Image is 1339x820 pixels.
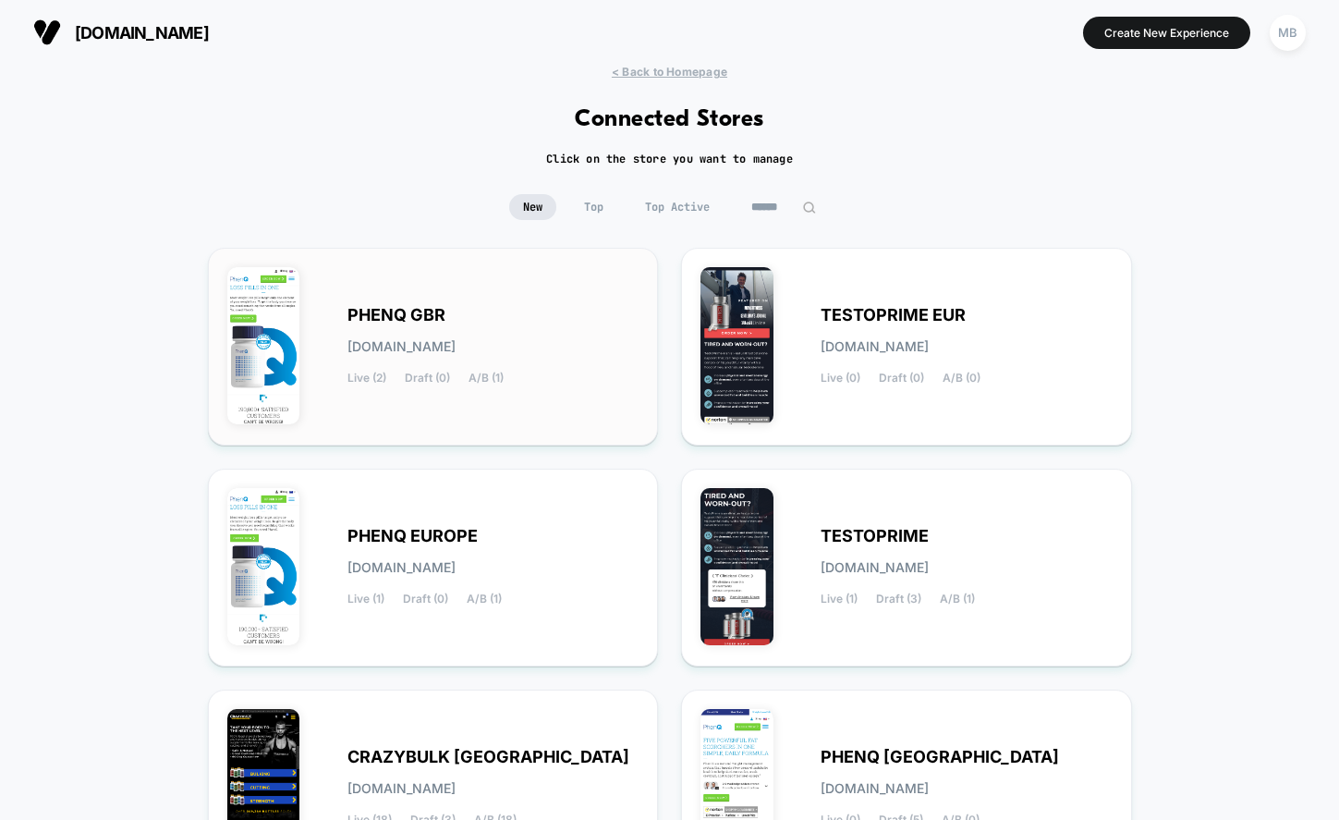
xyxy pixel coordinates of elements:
span: Live (0) [821,372,860,385]
span: Top Active [631,194,724,220]
button: [DOMAIN_NAME] [28,18,214,47]
span: A/B (0) [943,372,980,385]
span: Live (1) [821,593,858,606]
span: New [509,194,556,220]
span: [DOMAIN_NAME] [347,782,456,795]
button: MB [1264,14,1311,52]
img: PHENQ_GBR [227,267,300,424]
span: Draft (0) [403,593,448,606]
img: PHENQ_EUROPE [227,488,300,645]
span: PHENQ [GEOGRAPHIC_DATA] [821,751,1059,764]
h1: Connected Stores [575,106,764,133]
span: A/B (1) [469,372,504,385]
span: PHENQ EUROPE [347,530,478,543]
div: MB [1270,15,1306,51]
span: Live (2) [347,372,386,385]
span: [DOMAIN_NAME] [75,23,209,43]
h2: Click on the store you want to manage [546,152,793,166]
span: Draft (3) [876,593,921,606]
img: TESTOPRIME_EUR [700,267,773,424]
span: A/B (1) [467,593,502,606]
span: PHENQ GBR [347,309,445,322]
img: TESTOPRIME [700,488,773,645]
span: < Back to Homepage [612,65,727,79]
span: [DOMAIN_NAME] [347,561,456,574]
span: [DOMAIN_NAME] [821,782,929,795]
img: edit [802,201,816,214]
span: TESTOPRIME EUR [821,309,966,322]
span: Draft (0) [879,372,924,385]
span: [DOMAIN_NAME] [821,340,929,353]
span: Live (1) [347,593,384,606]
span: [DOMAIN_NAME] [821,561,929,574]
button: Create New Experience [1083,17,1250,49]
span: TESTOPRIME [821,530,929,543]
span: A/B (1) [940,593,975,606]
span: Top [570,194,617,220]
span: Draft (0) [405,372,450,385]
span: CRAZYBULK [GEOGRAPHIC_DATA] [347,751,629,764]
img: Visually logo [33,18,61,46]
span: [DOMAIN_NAME] [347,340,456,353]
